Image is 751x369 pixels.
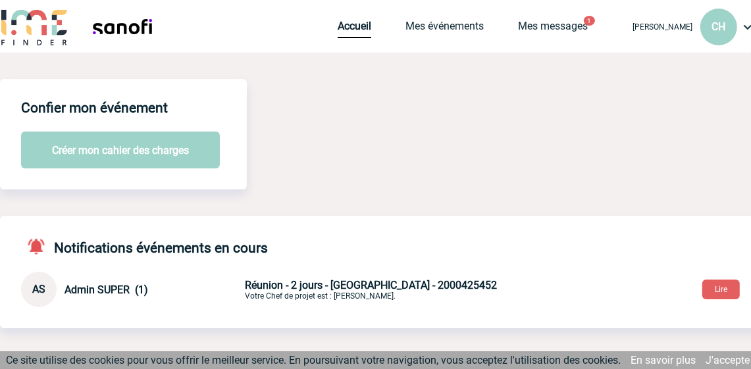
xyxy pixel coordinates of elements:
span: Admin SUPER (1) [65,283,148,296]
a: Accueil [338,20,371,38]
h4: Notifications événements en cours [21,237,268,256]
h4: Confier mon événement [21,100,168,116]
button: Lire [702,280,740,299]
a: Mes événements [405,20,484,38]
img: notifications-active-24-px-r.png [26,237,54,256]
a: AS Admin SUPER (1) Réunion - 2 jours - [GEOGRAPHIC_DATA] - 2000425452Votre Chef de projet est : [... [21,282,554,295]
span: AS [32,283,45,295]
a: Mes messages [518,20,588,38]
span: [PERSON_NAME] [633,22,692,32]
a: Lire [692,282,750,295]
span: Réunion - 2 jours - [GEOGRAPHIC_DATA] - 2000425452 [245,279,497,291]
span: CH [712,20,726,33]
button: 1 [584,16,595,26]
span: Ce site utilise des cookies pour vous offrir le meilleur service. En poursuivant votre navigation... [7,354,621,366]
a: J'accepte [706,354,750,366]
div: Conversation privée : Client - Agence [21,272,242,307]
a: En savoir plus [631,354,696,366]
button: Créer mon cahier des charges [21,132,220,168]
p: Votre Chef de projet est : [PERSON_NAME]. [245,279,554,301]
